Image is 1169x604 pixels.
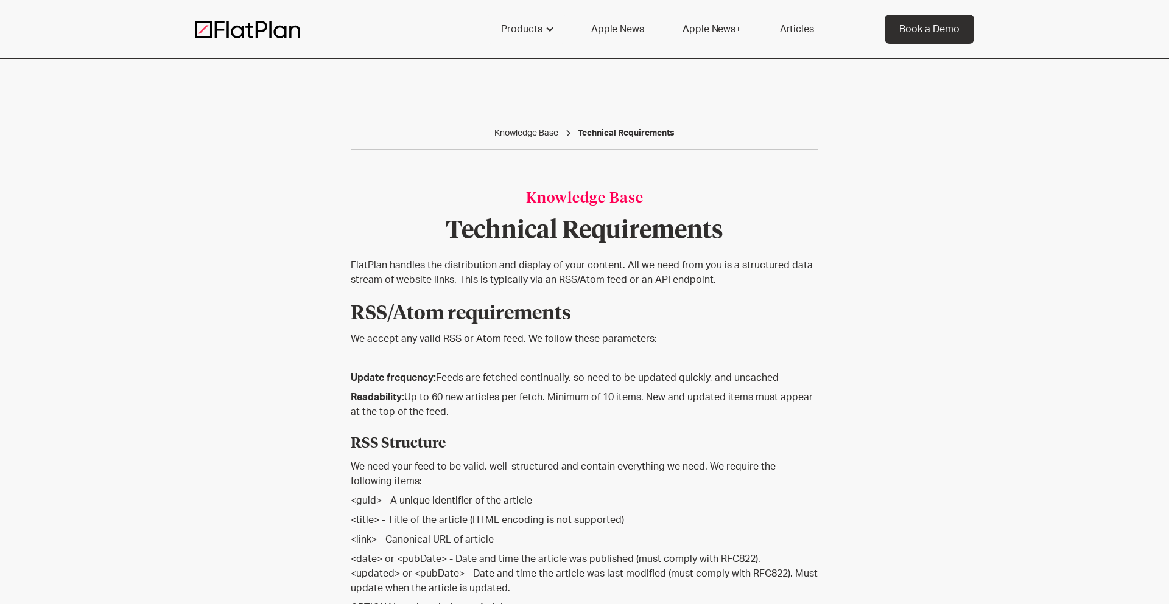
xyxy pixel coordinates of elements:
[765,15,829,44] a: Articles
[351,370,818,385] p: Feeds are fetched continually, so need to be updated quickly, and uncached
[351,552,818,595] p: <date> or <pubDate> - Date and time the article was published (must comply with RFC822). <updated...
[351,392,404,402] strong: Readability:
[351,390,818,419] p: Up to 60 new articles per fetch. Minimum of 10 items. New and updated items must appear at the to...
[351,219,818,243] h1: Technical Requirements
[577,15,658,44] a: Apple News
[351,332,818,346] p: We accept any valid RSS or Atom feed. We follow these parameters:
[578,127,675,139] a: Technical Requirements
[351,373,436,383] strong: Update frequency:
[351,513,818,527] p: <title> - Title of the article (HTML encoding is not supported)
[494,127,558,139] a: Knowledge Base
[351,459,818,488] p: We need your feed to be valid, well-structured and contain everything we need. We require the fol...
[668,15,755,44] a: Apple News+
[351,351,818,366] p: ‍
[351,189,818,209] div: Knowledge Base
[351,292,818,327] h4: RSS/Atom requirements
[351,424,818,454] h5: RSS Structure
[899,22,960,36] div: Book a Demo
[351,532,818,547] p: <link> - Canonical URL of article
[885,15,974,44] a: Book a Demo
[486,15,567,44] div: Products
[501,22,542,36] div: Products
[351,493,818,508] p: <guid> - A unique identifier of the article
[351,258,818,287] p: FlatPlan handles the distribution and display of your content. All we need from you is a structur...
